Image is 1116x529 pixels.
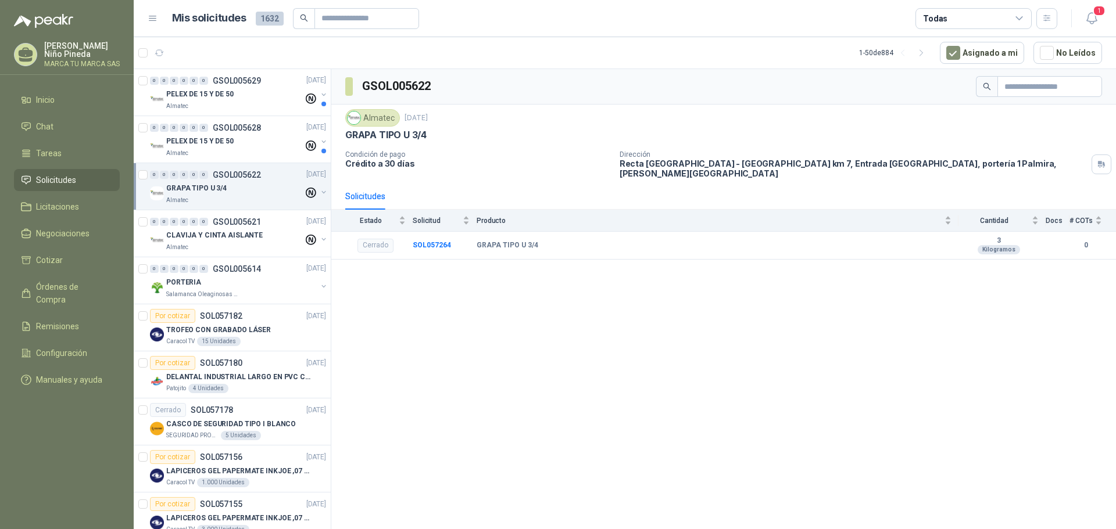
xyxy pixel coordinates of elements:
[150,309,195,323] div: Por cotizar
[306,452,326,463] p: [DATE]
[14,169,120,191] a: Solicitudes
[213,265,261,273] p: GSOL005614
[477,210,958,231] th: Producto
[213,77,261,85] p: GSOL005629
[44,60,120,67] p: MARCA TU MARCA SAS
[345,109,400,127] div: Almatec
[1069,240,1102,251] b: 0
[348,111,360,124] img: Company Logo
[197,337,241,346] div: 15 Unidades
[180,265,188,273] div: 0
[134,304,331,351] a: Por cotizarSOL057182[DATE] Company LogoTROFEO CON GRABADO LÁSERCaracol TV15 Unidades
[150,450,195,464] div: Por cotizar
[166,149,188,158] p: Almatec
[150,356,195,370] div: Por cotizar
[199,171,208,179] div: 0
[36,280,109,306] span: Órdenes de Compra
[14,369,120,391] a: Manuales y ayuda
[413,241,451,249] a: SOL057264
[36,120,53,133] span: Chat
[983,82,991,91] span: search
[150,403,186,417] div: Cerrado
[166,513,311,524] p: LAPICEROS GEL PAPERMATE INKJOE ,07 1 LOGO 1 TINTA
[306,75,326,87] p: [DATE]
[150,215,328,252] a: 0 0 0 0 0 0 GSOL005621[DATE] Company LogoCLAVIJA Y CINTA AISLANTEAlmatec
[413,217,460,225] span: Solicitud
[166,337,195,346] p: Caracol TV
[36,347,87,359] span: Configuración
[188,384,228,393] div: 4 Unidades
[958,217,1029,225] span: Cantidad
[36,373,102,386] span: Manuales y ayuda
[166,183,227,195] p: GRAPA TIPO U 3/4
[14,14,73,28] img: Logo peakr
[166,478,195,487] p: Caracol TV
[166,419,296,430] p: CASCO DE SEGURIDAD TIPO I BLANCO
[199,218,208,226] div: 0
[1069,217,1093,225] span: # COTs
[306,499,326,510] p: [DATE]
[166,196,188,205] p: Almatec
[978,245,1020,254] div: Kilogramos
[306,123,326,134] p: [DATE]
[14,89,120,111] a: Inicio
[200,453,242,461] p: SOL057156
[191,406,233,414] p: SOL057178
[166,325,271,336] p: TROFEO CON GRABADO LÁSER
[1069,210,1116,231] th: # COTs
[413,210,477,231] th: Solicitud
[306,405,326,416] p: [DATE]
[36,147,62,160] span: Tareas
[150,77,159,85] div: 0
[166,243,188,252] p: Almatec
[150,262,328,299] a: 0 0 0 0 0 0 GSOL005614[DATE] Company LogoPORTERIASalamanca Oleaginosas SAS
[14,116,120,138] a: Chat
[213,171,261,179] p: GSOL005622
[166,102,188,111] p: Almatec
[166,278,201,289] p: PORTERIA
[160,171,169,179] div: 0
[221,431,261,440] div: 5 Unidades
[150,171,159,179] div: 0
[150,265,159,273] div: 0
[160,124,169,132] div: 0
[166,89,234,100] p: PELEX DE 15 Y DE 50
[150,186,164,200] img: Company Logo
[859,44,931,62] div: 1 - 50 de 884
[300,14,308,22] span: search
[189,124,198,132] div: 0
[199,265,208,273] div: 0
[180,171,188,179] div: 0
[44,42,120,58] p: [PERSON_NAME] Niño Pineda
[199,124,208,132] div: 0
[199,77,208,85] div: 0
[189,265,198,273] div: 0
[150,328,164,341] img: Company Logo
[150,280,164,294] img: Company Logo
[160,265,169,273] div: 0
[200,500,242,508] p: SOL057155
[166,290,239,299] p: Salamanca Oleaginosas SAS
[14,315,120,337] a: Remisiones
[150,233,164,247] img: Company Logo
[166,136,234,147] p: PELEX DE 15 Y DE 50
[170,218,178,226] div: 0
[405,113,428,124] p: [DATE]
[345,150,610,159] p: Condición de pago
[180,218,188,226] div: 0
[345,190,385,203] div: Solicitudes
[150,74,328,111] a: 0 0 0 0 0 0 GSOL005629[DATE] Company LogoPELEX DE 15 Y DE 50Almatec
[620,150,1087,159] p: Dirección
[213,124,261,132] p: GSOL005628
[14,142,120,164] a: Tareas
[1033,42,1102,64] button: No Leídos
[477,217,942,225] span: Producto
[150,422,164,436] img: Company Logo
[150,218,159,226] div: 0
[150,168,328,205] a: 0 0 0 0 0 0 GSOL005622[DATE] Company LogoGRAPA TIPO U 3/4Almatec
[620,159,1087,178] p: Recta [GEOGRAPHIC_DATA] - [GEOGRAPHIC_DATA] km 7, Entrada [GEOGRAPHIC_DATA], portería 1 Palmira ,...
[134,351,331,398] a: Por cotizarSOL057180[DATE] Company LogoDELANTAL INDUSTRIAL LARGO EN PVC COLOR AMARILLOPatojito4 U...
[189,218,198,226] div: 0
[958,236,1039,246] b: 3
[166,372,311,383] p: DELANTAL INDUSTRIAL LARGO EN PVC COLOR AMARILLO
